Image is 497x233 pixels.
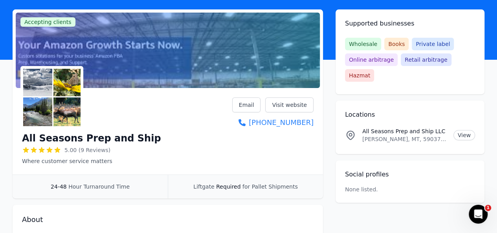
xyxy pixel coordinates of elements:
[232,97,261,112] a: Email
[345,170,475,179] h2: Social profiles
[345,19,475,28] h2: Supported businesses
[265,97,314,112] a: Visit website
[22,157,161,165] p: Where customer service matters
[242,183,298,190] span: for Pallet Shipments
[345,53,398,66] span: Online arbitrage
[345,69,374,82] span: Hazmat
[384,38,409,50] span: Books
[362,127,447,135] p: All Seasons Prep and Ship LLC
[22,132,161,145] h1: All Seasons Prep and Ship
[412,38,454,50] span: Private label
[345,110,475,119] h2: Locations
[362,135,447,143] p: [PERSON_NAME], MT, 59037, [GEOGRAPHIC_DATA]
[51,183,67,190] span: 24-48
[345,38,381,50] span: Wholesale
[485,205,491,211] span: 1
[20,17,75,27] span: Accepting clients
[22,68,82,127] img: All Seasons Prep and Ship
[68,183,130,190] span: Hour Turnaround Time
[22,214,314,225] h2: About
[216,183,240,190] span: Required
[345,185,378,193] p: None listed.
[193,183,214,190] span: Liftgate
[232,117,314,128] a: [PHONE_NUMBER]
[453,130,475,140] a: View
[469,205,488,224] iframe: Intercom live chat
[401,53,451,66] span: Retail arbitrage
[64,146,110,154] span: 5.00 (9 Reviews)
